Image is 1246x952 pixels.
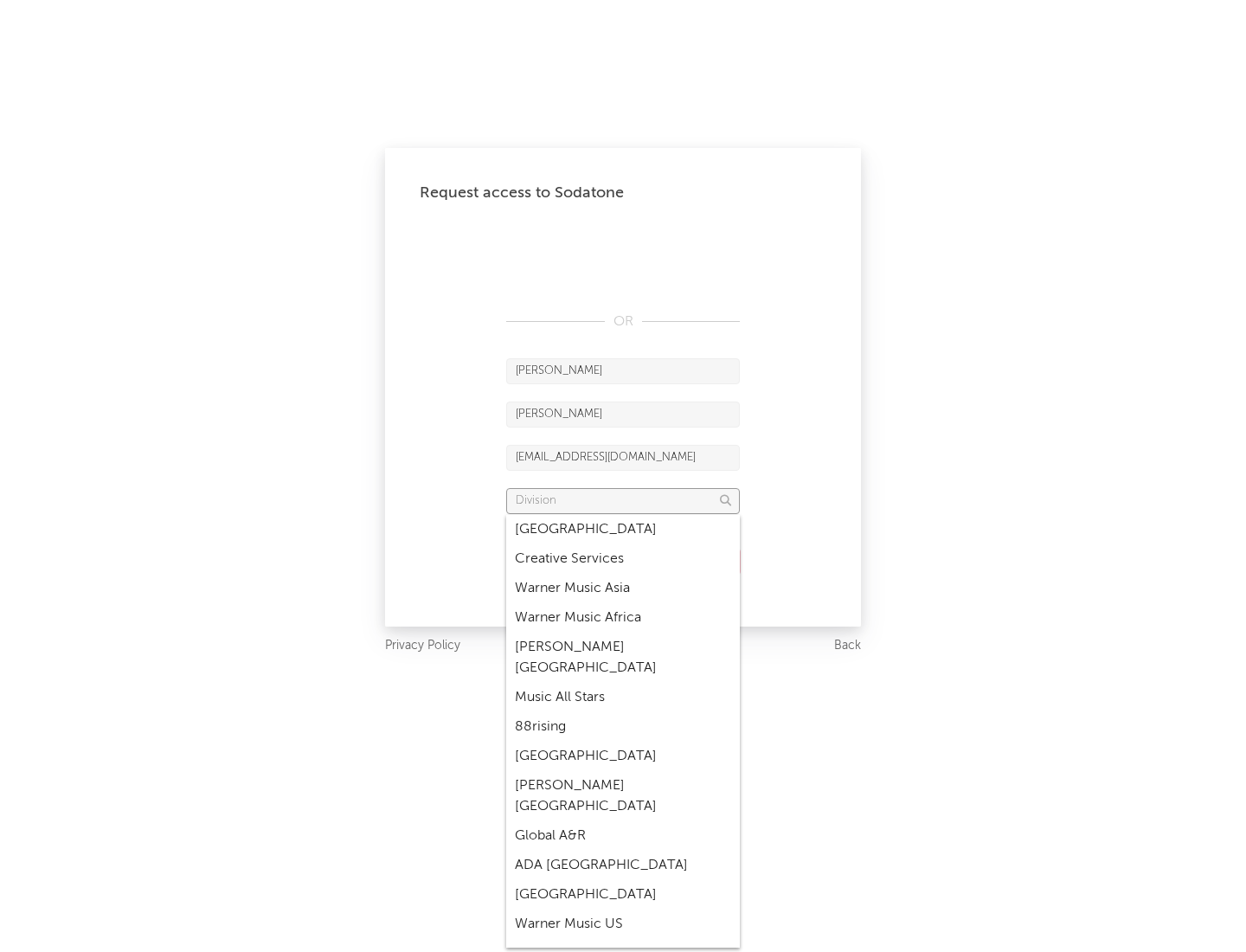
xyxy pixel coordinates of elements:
[506,488,740,514] input: Division
[506,603,740,633] div: Warner Music Africa
[506,633,740,683] div: [PERSON_NAME] [GEOGRAPHIC_DATA]
[385,635,460,657] a: Privacy Policy
[506,712,740,742] div: 88rising
[506,851,740,880] div: ADA [GEOGRAPHIC_DATA]
[506,742,740,771] div: [GEOGRAPHIC_DATA]
[506,358,740,384] input: First Name
[506,312,740,332] div: OR
[420,183,826,203] div: Request access to Sodatone
[506,544,740,574] div: Creative Services
[506,771,740,821] div: [PERSON_NAME] [GEOGRAPHIC_DATA]
[506,821,740,851] div: Global A&R
[834,635,861,657] a: Back
[506,880,740,910] div: [GEOGRAPHIC_DATA]
[506,402,740,428] input: Last Name
[506,910,740,939] div: Warner Music US
[506,683,740,712] div: Music All Stars
[506,574,740,603] div: Warner Music Asia
[506,445,740,471] input: Email
[506,515,740,544] div: [GEOGRAPHIC_DATA]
